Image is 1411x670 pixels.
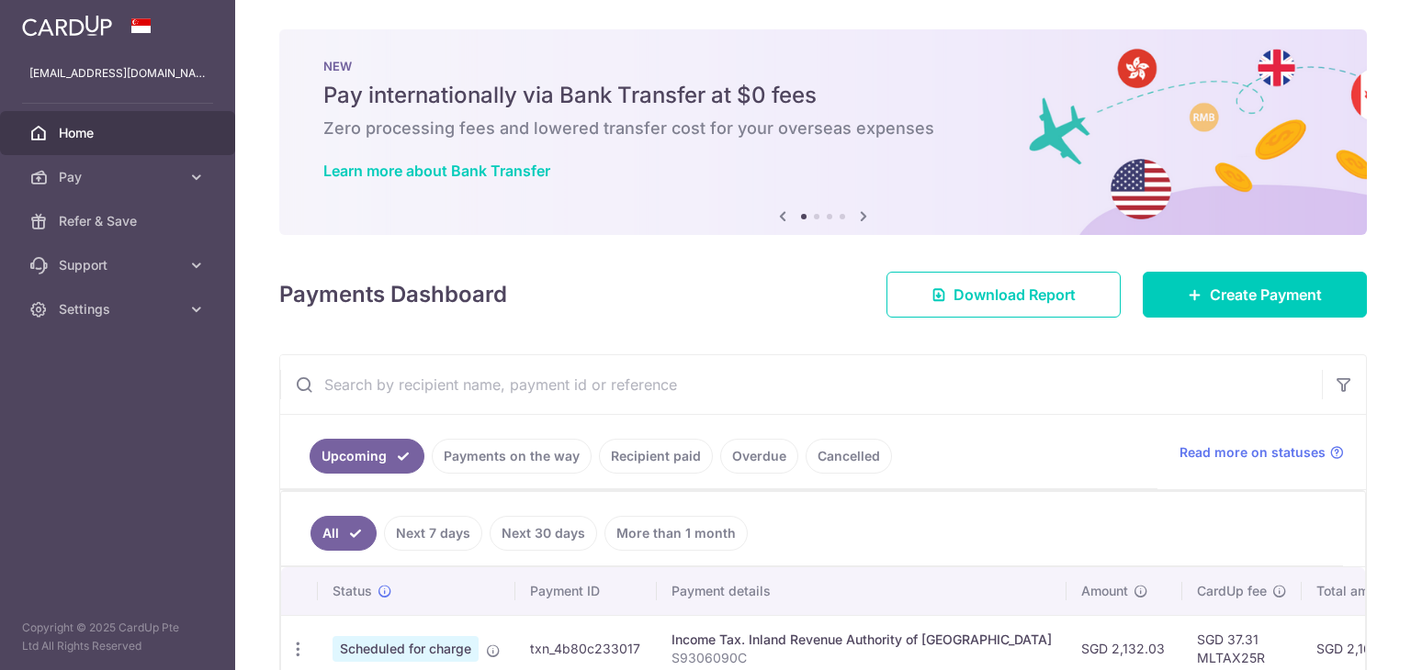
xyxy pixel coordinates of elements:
a: All [310,516,377,551]
span: Status [333,582,372,600]
a: Read more on statuses [1180,443,1344,462]
a: Recipient paid [599,439,713,474]
a: Learn more about Bank Transfer [323,162,550,180]
a: Next 30 days [490,516,597,551]
span: Refer & Save [59,212,180,230]
span: Amount [1081,582,1128,600]
input: Search by recipient name, payment id or reference [280,355,1322,414]
img: Bank transfer banner [279,29,1367,235]
span: Download Report [954,284,1076,306]
a: Upcoming [310,439,424,474]
span: CardUp fee [1197,582,1267,600]
p: NEW [323,59,1323,73]
a: Payments on the way [432,439,592,474]
img: CardUp [22,15,112,37]
span: Support [59,256,180,274]
div: Income Tax. Inland Revenue Authority of [GEOGRAPHIC_DATA] [672,631,1052,649]
a: Create Payment [1143,272,1367,318]
a: Overdue [720,439,798,474]
span: Total amt. [1316,582,1377,600]
a: Download Report [886,272,1121,318]
span: Settings [59,300,180,318]
span: Home [59,124,180,142]
p: [EMAIL_ADDRESS][DOMAIN_NAME] [29,64,206,83]
h5: Pay internationally via Bank Transfer at $0 fees [323,81,1323,110]
p: S9306090C [672,649,1052,667]
a: Cancelled [806,439,892,474]
span: Scheduled for charge [333,636,479,662]
a: Next 7 days [384,516,482,551]
th: Payment ID [515,567,657,615]
span: Pay [59,168,180,186]
span: Read more on statuses [1180,443,1326,462]
span: Create Payment [1210,284,1322,306]
th: Payment details [657,567,1067,615]
h6: Zero processing fees and lowered transfer cost for your overseas expenses [323,117,1323,140]
a: More than 1 month [604,516,748,551]
h4: Payments Dashboard [279,278,507,311]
